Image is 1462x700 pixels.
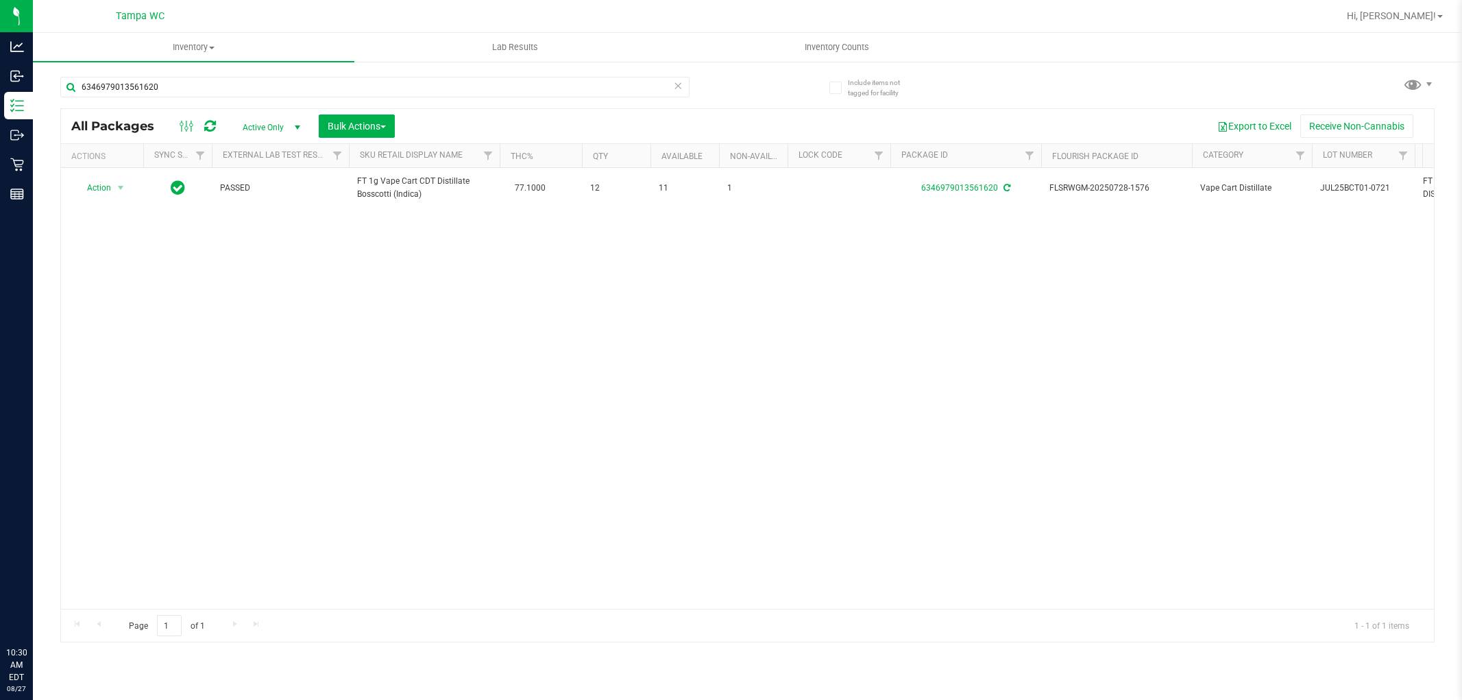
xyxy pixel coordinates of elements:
[799,150,842,160] a: Lock Code
[901,150,948,160] a: Package ID
[360,150,463,160] a: Sku Retail Display Name
[33,33,354,62] a: Inventory
[14,590,55,631] iframe: Resource center
[659,182,711,195] span: 11
[6,684,27,694] p: 08/27
[223,150,330,160] a: External Lab Test Result
[319,114,395,138] button: Bulk Actions
[60,77,690,97] input: Search Package ID, Item Name, SKU, Lot or Part Number...
[730,152,791,161] a: Non-Available
[1200,182,1304,195] span: Vape Cart Distillate
[33,41,354,53] span: Inventory
[786,41,888,53] span: Inventory Counts
[921,183,998,193] a: 6346979013561620
[10,158,24,171] inline-svg: Retail
[1347,10,1436,21] span: Hi, [PERSON_NAME]!
[848,77,916,98] span: Include items not tagged for facility
[40,588,57,605] iframe: Resource center unread badge
[10,99,24,112] inline-svg: Inventory
[868,144,890,167] a: Filter
[171,178,185,197] span: In Sync
[1392,144,1415,167] a: Filter
[189,144,212,167] a: Filter
[157,615,182,636] input: 1
[6,647,27,684] p: 10:30 AM EDT
[354,33,676,62] a: Lab Results
[1289,144,1312,167] a: Filter
[477,144,500,167] a: Filter
[1052,152,1138,161] a: Flourish Package ID
[727,182,779,195] span: 1
[112,178,130,197] span: select
[71,119,168,134] span: All Packages
[474,41,557,53] span: Lab Results
[1019,144,1041,167] a: Filter
[10,40,24,53] inline-svg: Analytics
[661,152,703,161] a: Available
[10,128,24,142] inline-svg: Outbound
[674,77,683,95] span: Clear
[116,10,165,22] span: Tampa WC
[676,33,997,62] a: Inventory Counts
[1203,150,1243,160] a: Category
[71,152,138,161] div: Actions
[593,152,608,161] a: Qty
[326,144,349,167] a: Filter
[1049,182,1184,195] span: FLSRWGM-20250728-1576
[508,178,552,198] span: 77.1000
[511,152,533,161] a: THC%
[220,182,341,195] span: PASSED
[117,615,216,636] span: Page of 1
[1320,182,1406,195] span: JUL25BCT01-0721
[1323,150,1372,160] a: Lot Number
[590,182,642,195] span: 12
[10,187,24,201] inline-svg: Reports
[1001,183,1010,193] span: Sync from Compliance System
[357,175,491,201] span: FT 1g Vape Cart CDT Distillate Bosscotti (Indica)
[10,69,24,83] inline-svg: Inbound
[75,178,112,197] span: Action
[154,150,207,160] a: Sync Status
[328,121,386,132] span: Bulk Actions
[1208,114,1300,138] button: Export to Excel
[1300,114,1413,138] button: Receive Non-Cannabis
[1343,615,1420,636] span: 1 - 1 of 1 items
